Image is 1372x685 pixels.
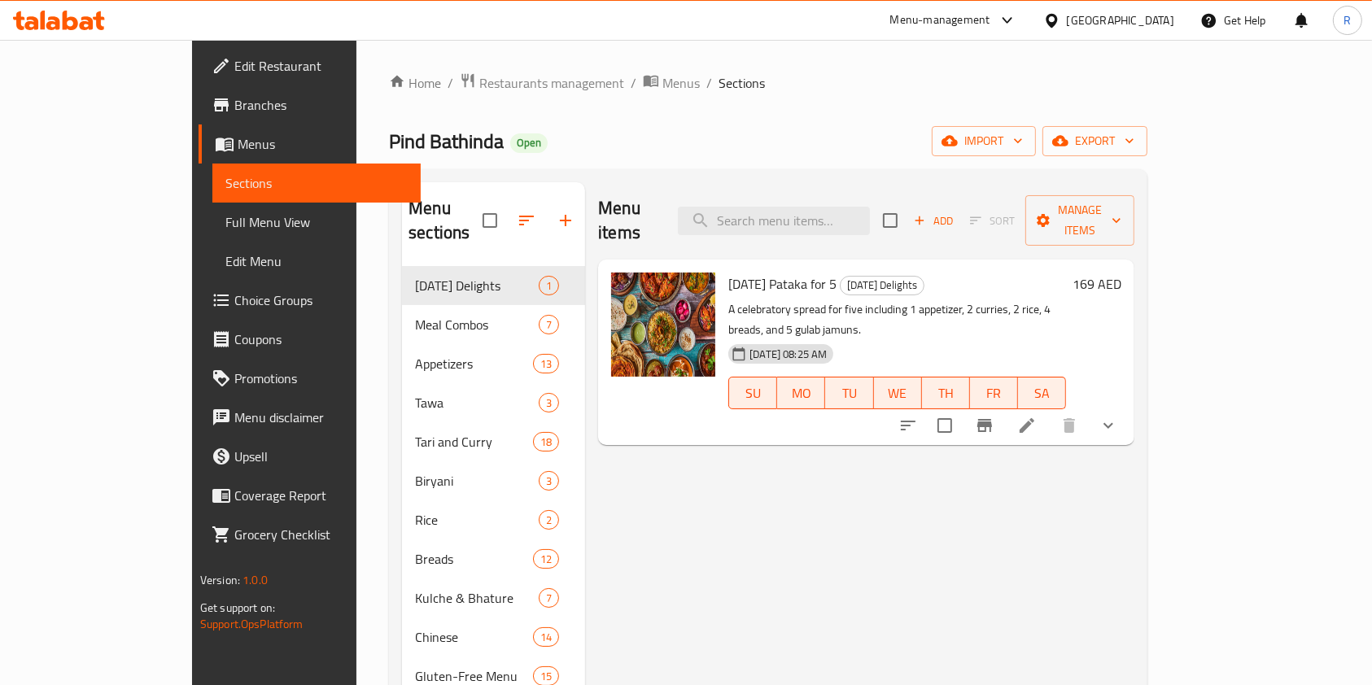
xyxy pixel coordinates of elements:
div: items [539,510,559,530]
span: Open [510,136,548,150]
span: 1.0.0 [243,569,268,591]
div: Appetizers [415,354,533,373]
span: Get support on: [200,597,275,618]
button: WE [874,377,922,409]
li: / [448,73,453,93]
span: Branches [234,95,409,115]
div: items [539,393,559,412]
button: sort-choices [889,406,928,445]
span: 14 [534,630,558,645]
div: Open [510,133,548,153]
span: Kulche & Bhature [415,588,539,608]
div: Rice2 [402,500,585,539]
span: Add item [907,208,959,233]
span: Coupons [234,329,409,349]
button: SU [728,377,777,409]
a: Menu disclaimer [199,398,422,437]
button: delete [1050,406,1089,445]
button: TH [922,377,970,409]
span: Select section first [959,208,1025,233]
a: Sections [212,164,422,203]
span: Edit Menu [225,251,409,271]
span: SU [736,382,771,405]
a: Choice Groups [199,281,422,320]
span: Grocery Checklist [234,525,409,544]
div: Menu-management [890,11,990,30]
span: TU [832,382,867,405]
span: Add [911,212,955,230]
span: Version: [200,569,240,591]
span: Restaurants management [479,73,624,93]
a: Coverage Report [199,476,422,515]
p: A celebratory spread for five including 1 appetizer, 2 curries, 2 rice, 4 breads, and 5 gulab jam... [728,299,1066,340]
button: Add section [546,201,585,240]
div: items [533,432,559,452]
span: Edit Restaurant [234,56,409,76]
span: 12 [534,552,558,567]
a: Promotions [199,359,422,398]
div: Diwali Delights [840,276,924,295]
div: items [533,354,559,373]
div: items [539,588,559,608]
div: Breads12 [402,539,585,578]
span: Promotions [234,369,409,388]
span: Tawa [415,393,539,412]
span: Menu disclaimer [234,408,409,427]
span: Breads [415,549,533,569]
div: Chinese14 [402,617,585,657]
span: Menus [662,73,700,93]
span: [DATE] Pataka for 5 [728,272,837,296]
span: 7 [540,317,558,333]
span: 2 [540,513,558,528]
div: items [533,549,559,569]
span: Meal Combos [415,315,539,334]
a: Menus [199,124,422,164]
a: Full Menu View [212,203,422,242]
span: import [945,131,1023,151]
button: MO [777,377,825,409]
span: Tari and Curry [415,432,533,452]
div: items [539,315,559,334]
button: import [932,126,1036,156]
a: Grocery Checklist [199,515,422,554]
h6: 169 AED [1073,273,1121,295]
span: 13 [534,356,558,372]
div: Meal Combos7 [402,305,585,344]
span: TH [929,382,963,405]
div: Tari and Curry18 [402,422,585,461]
div: [GEOGRAPHIC_DATA] [1067,11,1174,29]
span: Select all sections [473,203,507,238]
div: Appetizers13 [402,344,585,383]
span: FR [977,382,1012,405]
span: 15 [534,669,558,684]
a: Restaurants management [460,72,624,94]
span: Full Menu View [225,212,409,232]
nav: breadcrumb [389,72,1147,94]
div: Diwali Delights [415,276,539,295]
div: items [533,627,559,647]
div: [DATE] Delights1 [402,266,585,305]
span: Sections [719,73,765,93]
svg: Show Choices [1099,416,1118,435]
span: WE [880,382,915,405]
span: Coverage Report [234,486,409,505]
button: Branch-specific-item [965,406,1004,445]
h2: Menu items [598,196,658,245]
div: Rice [415,510,539,530]
span: [DATE] Delights [841,276,924,295]
button: FR [970,377,1018,409]
a: Coupons [199,320,422,359]
div: Tawa3 [402,383,585,422]
span: Pind Bathinda [389,123,504,159]
span: Biryani [415,471,539,491]
span: Upsell [234,447,409,466]
span: 3 [540,395,558,411]
div: items [539,471,559,491]
span: Menus [238,134,409,154]
h2: Menu sections [409,196,483,245]
span: Select to update [928,408,962,443]
span: [DATE] 08:25 AM [743,347,833,362]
